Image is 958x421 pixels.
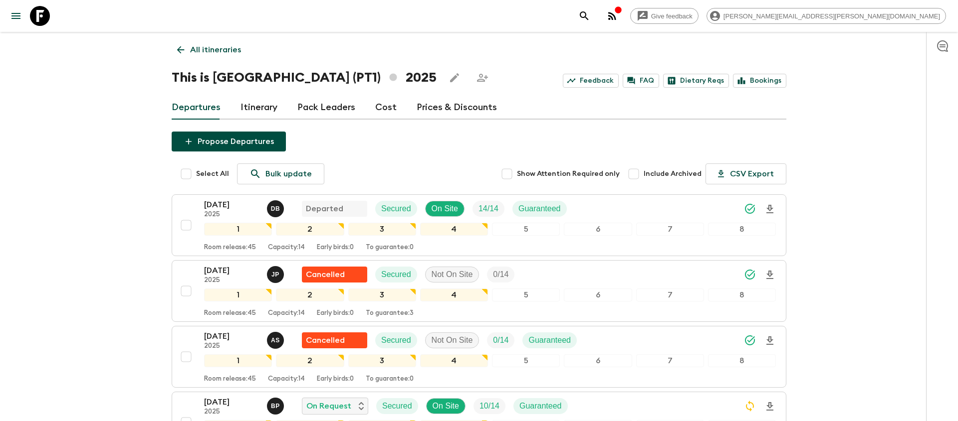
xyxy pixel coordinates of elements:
div: 7 [636,223,704,236]
p: All itineraries [190,44,241,56]
span: Diana Bedoya [267,203,286,211]
p: Not On Site [432,334,473,346]
p: [DATE] [204,396,259,408]
a: Bookings [733,74,786,88]
p: Guaranteed [518,203,561,215]
div: Secured [375,267,417,282]
p: To guarantee: 0 [366,375,414,383]
div: Not On Site [425,332,479,348]
p: Secured [381,269,411,281]
a: Pack Leaders [297,96,355,120]
svg: Download Onboarding [764,401,776,413]
span: Give feedback [646,12,698,20]
p: Early birds: 0 [317,244,354,252]
div: 8 [708,354,776,367]
button: search adventures [574,6,594,26]
div: 8 [708,223,776,236]
button: Edit this itinerary [445,68,465,88]
div: Flash Pack cancellation [302,332,367,348]
a: FAQ [623,74,659,88]
p: On Site [433,400,459,412]
p: J P [271,271,279,279]
div: On Site [425,201,465,217]
p: A S [271,336,280,344]
p: 14 / 14 [479,203,498,215]
button: [DATE]2025Diana BedoyaDepartedSecuredOn SiteTrip FillGuaranteed12345678Room release:45Capacity:14... [172,194,786,256]
div: 1 [204,354,272,367]
button: CSV Export [706,163,786,184]
a: All itineraries [172,40,246,60]
div: 5 [492,354,560,367]
p: 2025 [204,408,259,416]
div: 1 [204,288,272,301]
svg: Download Onboarding [764,335,776,347]
p: Not On Site [432,269,473,281]
p: 2025 [204,277,259,284]
div: [PERSON_NAME][EMAIL_ADDRESS][PERSON_NAME][DOMAIN_NAME] [707,8,946,24]
div: 1 [204,223,272,236]
p: 2025 [204,211,259,219]
button: BP [267,398,286,415]
div: 6 [564,223,632,236]
span: Beatriz Pestana [267,401,286,409]
p: [DATE] [204,265,259,277]
div: 4 [420,288,488,301]
p: Secured [382,400,412,412]
p: 0 / 14 [493,334,508,346]
button: menu [6,6,26,26]
div: Secured [375,332,417,348]
svg: Download Onboarding [764,269,776,281]
p: 2025 [204,342,259,350]
svg: Synced Successfully [744,269,756,281]
a: Cost [375,96,397,120]
p: 10 / 14 [479,400,499,412]
p: B P [271,402,280,410]
div: 3 [348,354,416,367]
p: Room release: 45 [204,375,256,383]
svg: Synced Successfully [744,334,756,346]
span: Josefina Paez [267,269,286,277]
p: Guaranteed [519,400,562,412]
span: Anne Sgrazzutti [267,335,286,343]
div: 2 [276,354,344,367]
p: Room release: 45 [204,309,256,317]
div: Trip Fill [487,267,514,282]
div: Secured [376,398,418,414]
h1: This is [GEOGRAPHIC_DATA] (PT1) 2025 [172,68,437,88]
p: Early birds: 0 [317,309,354,317]
a: Dietary Reqs [663,74,729,88]
button: JP [267,266,286,283]
div: 4 [420,223,488,236]
a: Feedback [563,74,619,88]
div: Trip Fill [474,398,505,414]
div: 3 [348,288,416,301]
div: 7 [636,288,704,301]
p: Guaranteed [528,334,571,346]
div: 5 [492,288,560,301]
p: Secured [381,203,411,215]
p: Cancelled [306,269,345,281]
svg: Synced Successfully [744,203,756,215]
div: 3 [348,223,416,236]
div: 7 [636,354,704,367]
div: 2 [276,288,344,301]
p: [DATE] [204,199,259,211]
svg: Download Onboarding [764,203,776,215]
div: 6 [564,354,632,367]
p: Cancelled [306,334,345,346]
p: Capacity: 14 [268,309,305,317]
p: To guarantee: 0 [366,244,414,252]
a: Bulk update [237,163,324,184]
svg: Sync Required - Changes detected [744,400,756,412]
p: Bulk update [265,168,312,180]
p: 0 / 14 [493,269,508,281]
div: 2 [276,223,344,236]
div: 4 [420,354,488,367]
span: [PERSON_NAME][EMAIL_ADDRESS][PERSON_NAME][DOMAIN_NAME] [718,12,946,20]
p: Departed [306,203,343,215]
div: Flash Pack cancellation [302,267,367,282]
div: Not On Site [425,267,479,282]
p: On Request [306,400,351,412]
span: Share this itinerary [473,68,492,88]
div: Trip Fill [487,332,514,348]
